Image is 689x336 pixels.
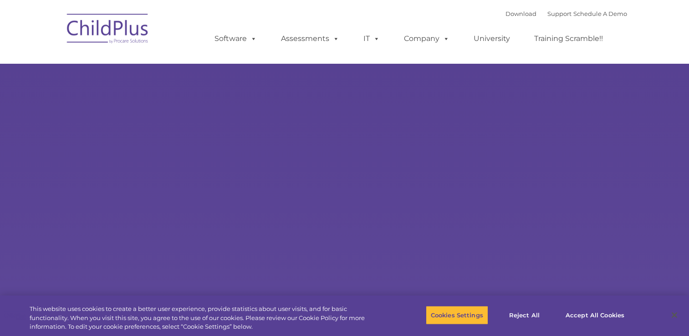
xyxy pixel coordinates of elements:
button: Accept All Cookies [561,305,629,325]
a: Software [205,30,266,48]
button: Close [664,305,684,325]
button: Cookies Settings [426,305,488,325]
img: ChildPlus by Procare Solutions [62,7,153,53]
div: This website uses cookies to create a better user experience, provide statistics about user visit... [30,305,379,331]
a: Company [395,30,459,48]
button: Reject All [496,305,553,325]
a: Schedule A Demo [573,10,627,17]
a: Assessments [272,30,348,48]
a: University [464,30,519,48]
a: Training Scramble!! [525,30,612,48]
a: Support [547,10,572,17]
font: | [505,10,627,17]
a: IT [354,30,389,48]
a: Download [505,10,536,17]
